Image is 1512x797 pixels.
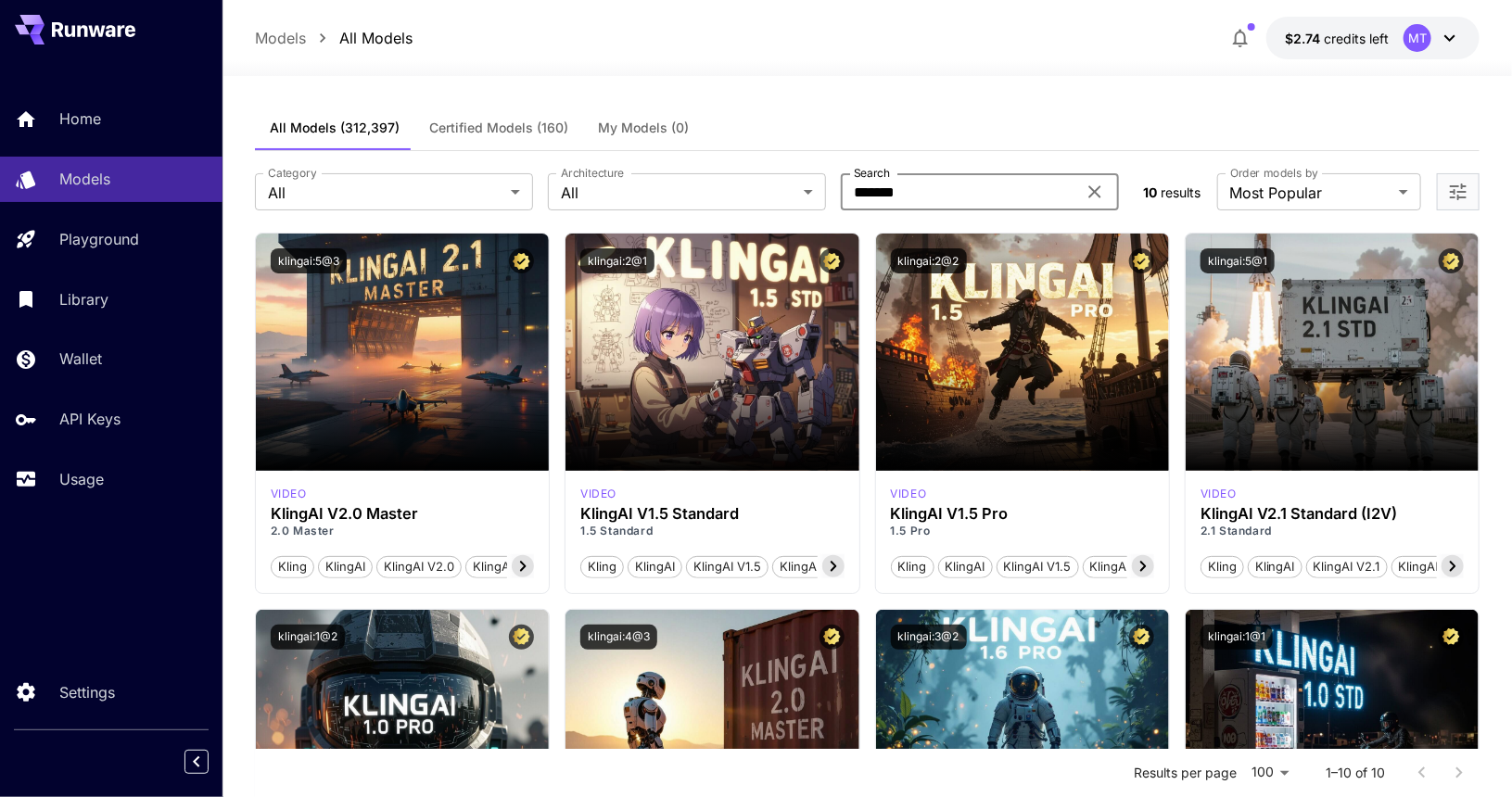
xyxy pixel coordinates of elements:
p: Usage [59,468,104,490]
p: video [271,486,307,502]
div: klingai_2_1_std [1201,486,1237,502]
button: klingai:1@1 [1201,625,1273,650]
button: Certified Model – Vetted for best performance and includes a commercial license. [1129,248,1154,273]
button: Certified Model – Vetted for best performance and includes a commercial license. [1439,248,1464,273]
button: KlingAI [1248,554,1302,578]
div: $2.73917 [1285,29,1389,48]
div: MT [1404,24,1431,52]
button: Kling [580,554,624,578]
span: My Models (0) [598,120,689,136]
button: KlingAI [938,554,993,578]
button: KlingAI [628,554,682,578]
span: Certified Models (160) [429,120,568,136]
h3: KlingAI V2.0 Master [271,505,534,523]
div: Collapse sidebar [198,745,222,778]
button: Open more filters [1447,181,1469,204]
h3: KlingAI V2.1 Standard (I2V) [1201,505,1464,523]
button: klingai:1@2 [271,625,345,650]
label: Order models by [1230,165,1318,181]
button: Kling [891,554,934,578]
button: klingai:3@2 [891,625,967,650]
span: KlingAI v2.0 [377,558,461,576]
button: Certified Model – Vetted for best performance and includes a commercial license. [820,248,845,273]
span: KlingAI v1.5 Pro [1084,558,1188,576]
span: KlingAI [629,558,681,576]
button: KlingAI v2.0 Master [465,554,594,578]
h3: KlingAI V1.5 Pro [891,505,1154,523]
button: $2.73917MT [1266,17,1480,59]
p: 1–10 of 10 [1326,764,1385,782]
button: klingai:2@2 [891,248,967,273]
button: KlingAI v1.5 Pro [1083,554,1188,578]
p: 1.5 Standard [580,523,844,539]
label: Category [268,165,317,181]
span: KlingAI v2.1 [1307,558,1387,576]
div: klingai_2_1_master [271,486,307,502]
nav: breadcrumb [255,27,413,49]
iframe: Chat Widget [1419,708,1512,797]
span: KlingAI [319,558,372,576]
span: credits left [1324,31,1389,46]
span: KlingAI v2.0 Master [466,558,593,576]
button: KlingAI v1.5 Standard [772,554,909,578]
label: Search [854,165,890,181]
button: klingai:4@3 [580,625,657,650]
p: video [580,486,616,502]
span: All Models (312,397) [270,120,400,136]
button: KlingAI v2.1 [1306,554,1388,578]
a: Models [255,27,306,49]
span: KlingAI [939,558,992,576]
span: Most Popular [1230,182,1391,204]
button: Certified Model – Vetted for best performance and includes a commercial license. [1439,625,1464,650]
span: KlingAI v1.5 Standard [773,558,908,576]
p: video [891,486,927,502]
div: klingai_1_5_pro [891,486,927,502]
p: Library [59,288,108,310]
p: 2.0 Master [271,523,534,539]
div: klingai_1_5_std [580,486,616,502]
h3: KlingAI V1.5 Standard [580,505,844,523]
p: 2.1 Standard [1201,523,1464,539]
button: Certified Model – Vetted for best performance and includes a commercial license. [509,248,534,273]
span: Kling [581,558,623,576]
p: API Keys [59,408,121,430]
label: Architecture [561,165,624,181]
button: KlingAI v1.5 [686,554,769,578]
button: Collapse sidebar [184,750,209,774]
span: KlingAI v1.5 [687,558,768,576]
p: 1.5 Pro [891,523,1154,539]
div: 100 [1244,759,1296,786]
button: klingai:2@1 [580,248,654,273]
p: video [1201,486,1237,502]
button: KlingAI v2.0 [376,554,462,578]
p: Playground [59,228,139,250]
button: Certified Model – Vetted for best performance and includes a commercial license. [509,625,534,650]
span: KlingAI v1.5 [997,558,1078,576]
span: All [561,182,796,204]
p: Results per page [1134,764,1237,782]
button: klingai:5@1 [1201,248,1275,273]
span: KlingAI [1249,558,1302,576]
button: KlingAI v1.5 [997,554,1079,578]
div: Widżet czatu [1419,708,1512,797]
button: klingai:5@3 [271,248,347,273]
span: $2.74 [1285,31,1324,46]
p: Wallet [59,348,102,370]
span: All [268,182,503,204]
button: Certified Model – Vetted for best performance and includes a commercial license. [1129,625,1154,650]
button: Certified Model – Vetted for best performance and includes a commercial license. [820,625,845,650]
p: Models [59,168,110,190]
span: Kling [272,558,313,576]
span: 10 [1143,184,1157,200]
span: Kling [892,558,934,576]
span: results [1161,184,1201,200]
a: All Models [339,27,413,49]
button: Kling [271,554,314,578]
span: Kling [1201,558,1243,576]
